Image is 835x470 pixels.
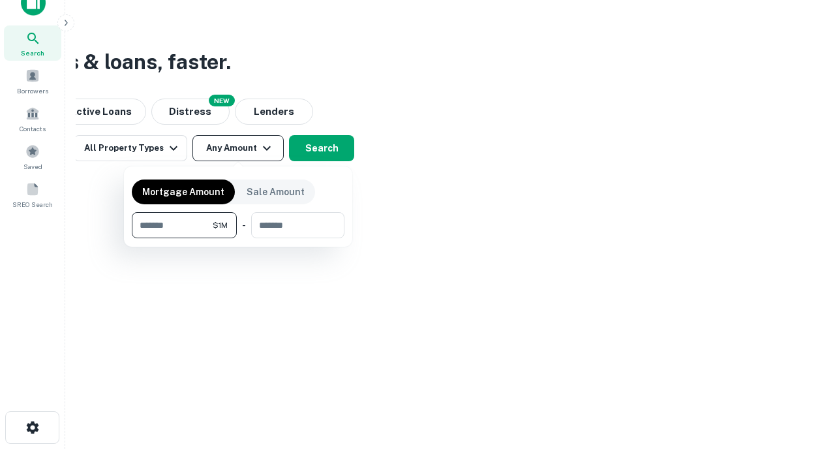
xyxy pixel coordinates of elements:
iframe: Chat Widget [770,366,835,428]
p: Mortgage Amount [142,185,224,199]
span: $1M [213,219,228,231]
div: - [242,212,246,238]
p: Sale Amount [247,185,305,199]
